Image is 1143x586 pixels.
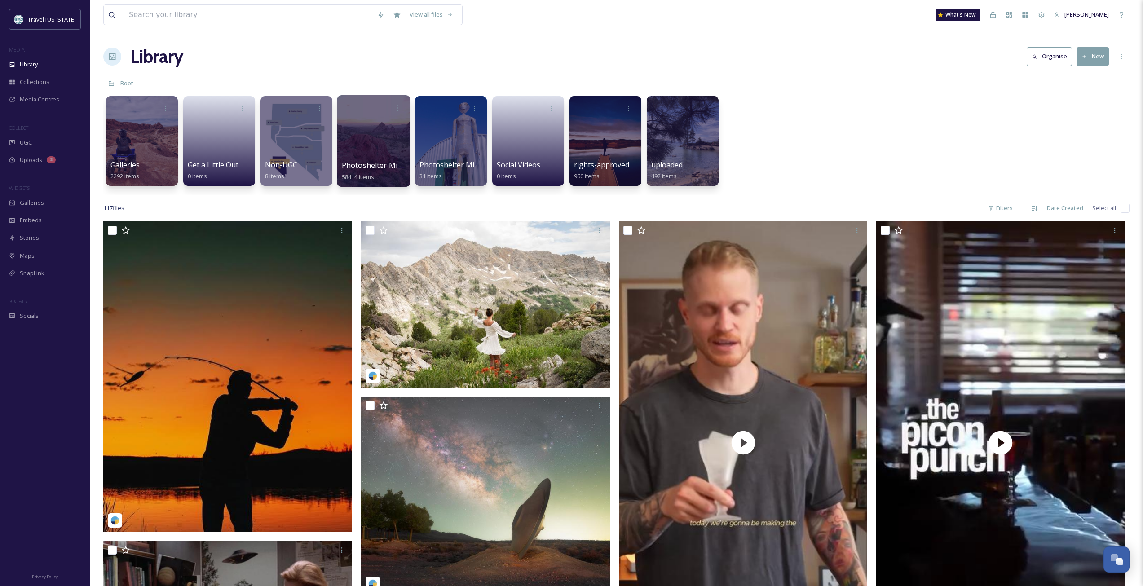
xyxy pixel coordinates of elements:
[110,161,140,180] a: Galleries2292 items
[342,160,424,170] span: Photoshelter Migration
[405,6,458,23] a: View all files
[497,172,516,180] span: 0 items
[574,161,629,180] a: rights-approved960 items
[651,160,683,170] span: uploaded
[1103,546,1130,573] button: Open Chat
[110,516,119,525] img: snapsea-logo.png
[32,571,58,582] a: Privacy Policy
[419,161,534,180] a: Photoshelter Migration (Example)31 items
[120,78,133,88] a: Root
[497,161,540,180] a: Social Videos0 items
[342,172,374,181] span: 58414 items
[47,156,56,163] div: 3
[188,160,261,170] span: Get a Little Out There
[20,312,39,320] span: Socials
[419,160,534,170] span: Photoshelter Migration (Example)
[188,161,261,180] a: Get a Little Out There0 items
[1027,47,1077,66] a: Organise
[9,124,28,131] span: COLLECT
[110,172,139,180] span: 2292 items
[20,198,44,207] span: Galleries
[20,156,42,164] span: Uploads
[1064,10,1109,18] span: [PERSON_NAME]
[20,138,32,147] span: UGC
[265,160,297,170] span: Non-UGC
[419,172,442,180] span: 31 items
[110,160,140,170] span: Galleries
[28,15,76,23] span: Travel [US_STATE]
[32,574,58,580] span: Privacy Policy
[9,46,25,53] span: MEDIA
[130,43,183,70] a: Library
[574,172,600,180] span: 960 items
[265,161,297,180] a: Non-UGC8 items
[120,79,133,87] span: Root
[265,172,284,180] span: 8 items
[124,5,373,25] input: Search your library
[1027,47,1072,66] button: Organise
[1042,199,1088,217] div: Date Created
[20,78,49,86] span: Collections
[1077,47,1109,66] button: New
[20,216,42,225] span: Embeds
[1092,204,1116,212] span: Select all
[497,160,540,170] span: Social Videos
[20,234,39,242] span: Stories
[20,269,44,278] span: SnapLink
[574,160,629,170] span: rights-approved
[342,161,424,181] a: Photoshelter Migration58414 items
[651,172,677,180] span: 492 items
[20,60,38,69] span: Library
[1050,6,1113,23] a: [PERSON_NAME]
[368,371,377,380] img: snapsea-logo.png
[984,199,1017,217] div: Filters
[20,95,59,104] span: Media Centres
[651,161,683,180] a: uploaded492 items
[9,185,30,191] span: WIDGETS
[14,15,23,24] img: download.jpeg
[936,9,980,21] a: What's New
[103,221,352,532] img: jermcon-5598860.jpg
[188,172,207,180] span: 0 items
[20,251,35,260] span: Maps
[361,221,610,388] img: j.rose227-4985441.jpg
[9,298,27,304] span: SOCIALS
[103,204,124,212] span: 117 file s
